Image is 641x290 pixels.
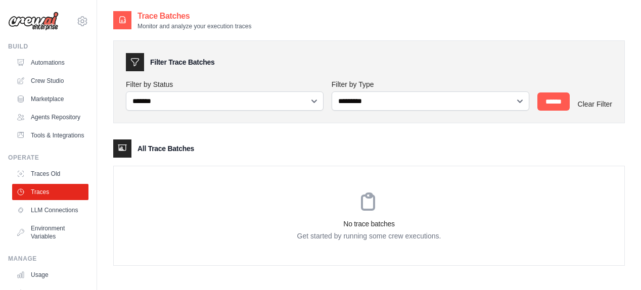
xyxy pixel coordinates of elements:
[12,202,88,218] a: LLM Connections
[332,79,529,89] label: Filter by Type
[114,219,624,229] h3: No trace batches
[8,12,59,31] img: Logo
[8,154,88,162] div: Operate
[12,55,88,71] a: Automations
[138,22,251,30] p: Monitor and analyze your execution traces
[12,109,88,125] a: Agents Repository
[12,267,88,283] a: Usage
[12,91,88,107] a: Marketplace
[12,184,88,200] a: Traces
[12,220,88,245] a: Environment Variables
[126,79,324,89] label: Filter by Status
[138,10,251,22] h2: Trace Batches
[8,42,88,51] div: Build
[138,143,194,154] h3: All Trace Batches
[12,73,88,89] a: Crew Studio
[12,127,88,143] a: Tools & Integrations
[12,166,88,182] a: Traces Old
[150,57,214,67] h3: Filter Trace Batches
[8,255,88,263] div: Manage
[578,100,612,108] a: Clear Filter
[114,231,624,241] p: Get started by running some crew executions.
